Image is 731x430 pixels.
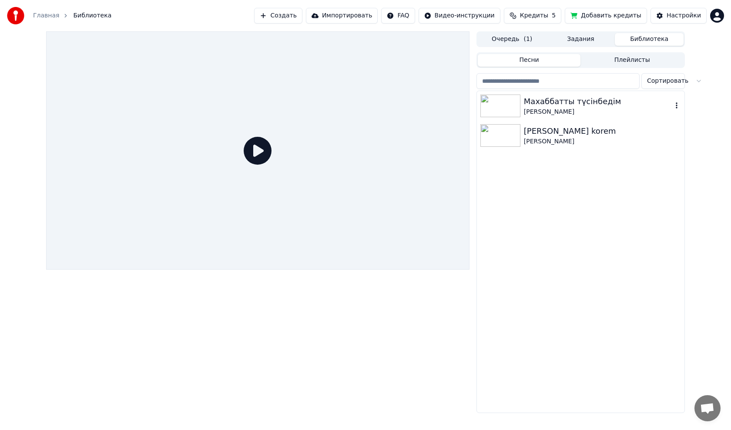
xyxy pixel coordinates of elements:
button: FAQ [381,8,415,24]
button: Задания [547,33,615,46]
nav: breadcrumb [33,11,111,20]
div: [PERSON_NAME] [524,108,672,116]
button: Песни [478,54,581,67]
button: Импортировать [306,8,378,24]
button: Создать [254,8,302,24]
button: Кредиты5 [504,8,561,24]
button: Плейлисты [580,54,684,67]
span: 5 [552,11,556,20]
div: [PERSON_NAME] [524,137,681,146]
button: Библиотека [615,33,684,46]
div: [PERSON_NAME] korem [524,125,681,137]
a: Главная [33,11,59,20]
span: Кредиты [520,11,548,20]
img: youka [7,7,24,24]
button: Очередь [478,33,547,46]
button: Видео-инструкции [419,8,500,24]
span: Библиотека [73,11,111,20]
div: Махаббатты түсінбедім [524,95,672,108]
span: Сортировать [647,77,688,85]
div: Настройки [667,11,701,20]
button: Добавить кредиты [565,8,647,24]
button: Настройки [651,8,707,24]
div: Открытый чат [694,395,721,421]
span: ( 1 ) [523,35,532,44]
